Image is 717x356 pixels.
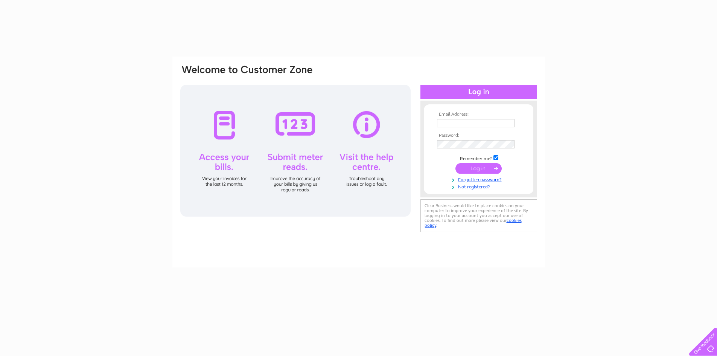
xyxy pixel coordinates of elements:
[435,154,522,162] td: Remember me?
[435,112,522,117] th: Email Address:
[437,183,522,190] a: Not registered?
[420,199,537,232] div: Clear Business would like to place cookies on your computer to improve your experience of the sit...
[437,176,522,183] a: Forgotten password?
[425,218,522,228] a: cookies policy
[455,163,502,174] input: Submit
[435,133,522,138] th: Password:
